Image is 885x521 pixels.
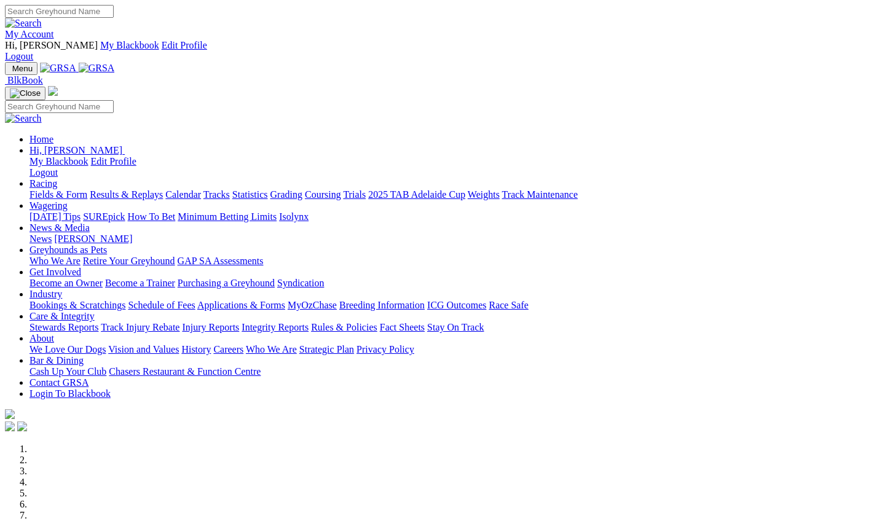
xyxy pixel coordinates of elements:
div: Greyhounds as Pets [29,256,880,267]
div: Care & Integrity [29,322,880,333]
a: Become an Owner [29,278,103,288]
a: Vision and Values [108,344,179,355]
img: Search [5,113,42,124]
a: Tracks [203,189,230,200]
div: My Account [5,40,880,62]
a: Strategic Plan [299,344,354,355]
a: Statistics [232,189,268,200]
a: Race Safe [489,300,528,310]
a: Care & Integrity [29,311,95,321]
span: Hi, [PERSON_NAME] [5,40,98,50]
div: Industry [29,300,880,311]
a: Track Injury Rebate [101,322,179,332]
div: Bar & Dining [29,366,880,377]
span: Hi, [PERSON_NAME] [29,145,122,155]
a: Grading [270,189,302,200]
a: SUREpick [83,211,125,222]
img: twitter.svg [17,421,27,431]
a: Greyhounds as Pets [29,245,107,255]
a: Track Maintenance [502,189,578,200]
a: Results & Replays [90,189,163,200]
span: BlkBook [7,75,43,85]
a: History [181,344,211,355]
a: Logout [29,167,58,178]
div: Racing [29,189,880,200]
a: My Blackbook [29,156,88,166]
a: Fields & Form [29,189,87,200]
a: [PERSON_NAME] [54,233,132,244]
a: Careers [213,344,243,355]
a: Wagering [29,200,68,211]
a: Who We Are [246,344,297,355]
a: Edit Profile [162,40,207,50]
a: Who We Are [29,256,81,266]
a: Minimum Betting Limits [178,211,277,222]
a: GAP SA Assessments [178,256,264,266]
a: Rules & Policies [311,322,377,332]
a: Stewards Reports [29,322,98,332]
a: BlkBook [5,75,43,85]
a: We Love Our Dogs [29,344,106,355]
button: Toggle navigation [5,87,45,100]
a: Racing [29,178,57,189]
a: Contact GRSA [29,377,88,388]
img: Search [5,18,42,29]
input: Search [5,100,114,113]
a: Get Involved [29,267,81,277]
a: 2025 TAB Adelaide Cup [368,189,465,200]
a: Purchasing a Greyhound [178,278,275,288]
a: Logout [5,51,33,61]
a: Syndication [277,278,324,288]
a: Stay On Track [427,322,484,332]
a: Retire Your Greyhound [83,256,175,266]
div: Hi, [PERSON_NAME] [29,156,880,178]
a: MyOzChase [288,300,337,310]
a: About [29,333,54,343]
div: Wagering [29,211,880,222]
a: Injury Reports [182,322,239,332]
img: logo-grsa-white.png [5,409,15,419]
a: Isolynx [279,211,309,222]
a: My Account [5,29,54,39]
a: Cash Up Your Club [29,366,106,377]
a: Home [29,134,53,144]
span: Menu [12,64,33,73]
div: About [29,344,880,355]
a: [DATE] Tips [29,211,81,222]
a: Calendar [165,189,201,200]
a: Coursing [305,189,341,200]
a: Industry [29,289,62,299]
a: Bookings & Scratchings [29,300,125,310]
a: Schedule of Fees [128,300,195,310]
a: Fact Sheets [380,322,425,332]
a: How To Bet [128,211,176,222]
img: GRSA [79,63,115,74]
button: Toggle navigation [5,62,37,75]
a: Login To Blackbook [29,388,111,399]
a: Chasers Restaurant & Function Centre [109,366,261,377]
img: logo-grsa-white.png [48,86,58,96]
a: Applications & Forms [197,300,285,310]
div: Get Involved [29,278,880,289]
a: Trials [343,189,366,200]
img: facebook.svg [5,421,15,431]
a: Become a Trainer [105,278,175,288]
a: Integrity Reports [242,322,309,332]
img: GRSA [40,63,76,74]
a: News [29,233,52,244]
a: News & Media [29,222,90,233]
input: Search [5,5,114,18]
div: News & Media [29,233,880,245]
img: Close [10,88,41,98]
a: Hi, [PERSON_NAME] [29,145,125,155]
a: My Blackbook [100,40,159,50]
a: Bar & Dining [29,355,84,366]
a: Weights [468,189,500,200]
a: ICG Outcomes [427,300,486,310]
a: Privacy Policy [356,344,414,355]
a: Breeding Information [339,300,425,310]
a: Edit Profile [91,156,136,166]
